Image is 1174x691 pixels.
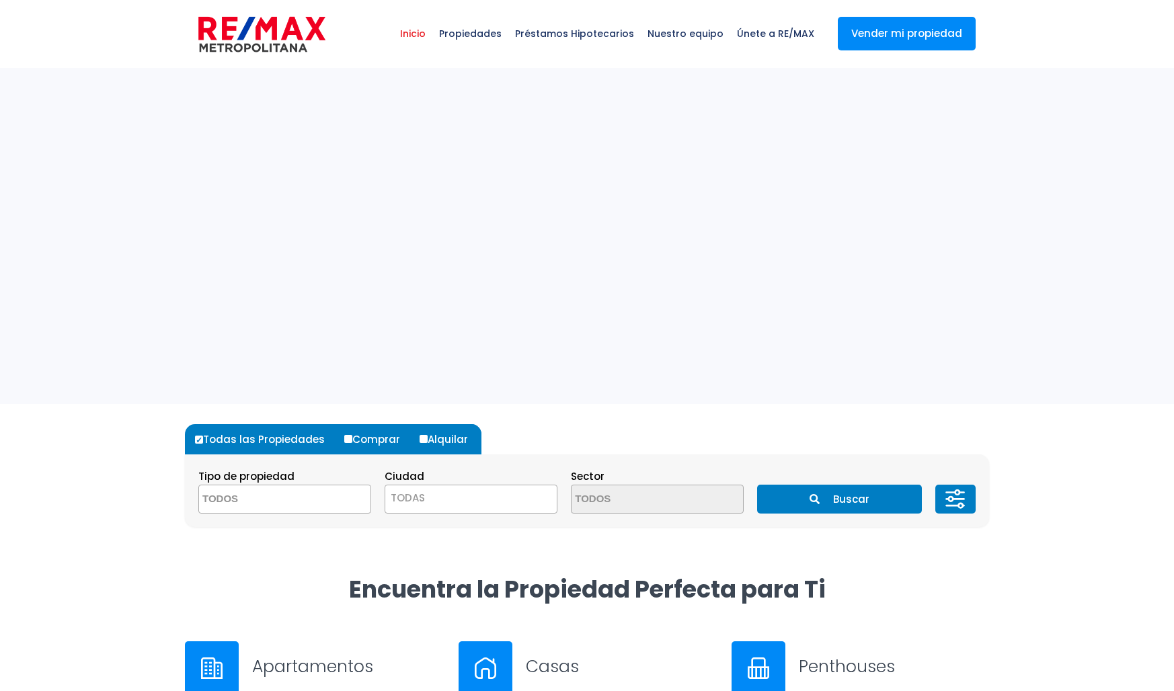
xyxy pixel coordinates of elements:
span: Préstamos Hipotecarios [508,13,641,54]
span: TODAS [385,485,557,514]
textarea: Search [199,485,329,514]
span: Ciudad [385,469,424,483]
input: Todas las Propiedades [195,436,203,444]
span: Inicio [393,13,432,54]
span: Únete a RE/MAX [730,13,821,54]
h3: Casas [526,655,716,678]
strong: Encuentra la Propiedad Perfecta para Ti [349,573,826,606]
h3: Apartamentos [252,655,442,678]
textarea: Search [572,485,702,514]
img: remax-metropolitana-logo [198,14,325,54]
input: Comprar [344,435,352,443]
label: Todas las Propiedades [192,424,338,454]
span: TODAS [385,489,557,507]
button: Buscar [757,485,921,514]
a: Vender mi propiedad [838,17,976,50]
label: Alquilar [416,424,481,454]
span: TODAS [391,491,425,505]
span: Nuestro equipo [641,13,730,54]
h3: Penthouses [799,655,989,678]
span: Propiedades [432,13,508,54]
input: Alquilar [420,435,428,443]
span: Tipo de propiedad [198,469,295,483]
span: Sector [571,469,604,483]
label: Comprar [341,424,414,454]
